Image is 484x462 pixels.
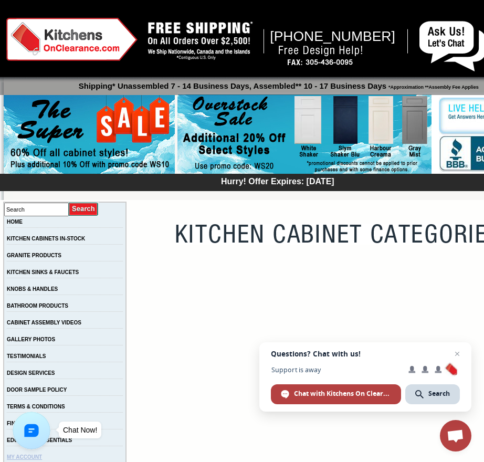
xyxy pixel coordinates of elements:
a: GRANITE PRODUCTS [7,253,61,258]
span: Support is away [271,366,401,374]
input: Submit [69,202,99,216]
a: TESTIMONIALS [7,353,46,359]
span: Close chat [451,348,464,360]
a: MY ACCOUNT [7,454,42,460]
a: KITCHEN CABINETS IN-STOCK [7,236,85,241]
span: [PHONE_NUMBER] [270,28,395,44]
a: GALLERY PHOTOS [7,337,55,342]
a: KITCHEN SINKS & FAUCETS [7,269,79,275]
span: *Approximation **Assembly Fee Applies [386,82,479,90]
div: Chat Now! [63,426,97,434]
a: FINANCING [7,421,36,426]
a: TERMS & CONDITIONS [7,404,65,409]
a: BATHROOM PRODUCTS [7,303,68,309]
div: Chat with Kitchens On Clearance [271,384,401,404]
a: CABINET ASSEMBLY VIDEOS [7,320,81,325]
a: KNOBS & HANDLES [7,286,58,292]
a: DESIGN SERVICES [7,370,55,376]
img: Chat with us [13,412,50,449]
span: Chat with Kitchens On Clearance [294,389,391,398]
span: Questions? Chat with us! [271,350,460,358]
span: Search [428,389,450,398]
a: DOOR SAMPLE POLICY [7,387,67,393]
img: Kitchens on Clearance Logo [6,18,138,61]
div: Open chat [440,420,471,451]
a: EDUCATION ESSENTIALS [7,437,72,443]
a: HOME [7,219,23,225]
div: Search [405,384,460,404]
